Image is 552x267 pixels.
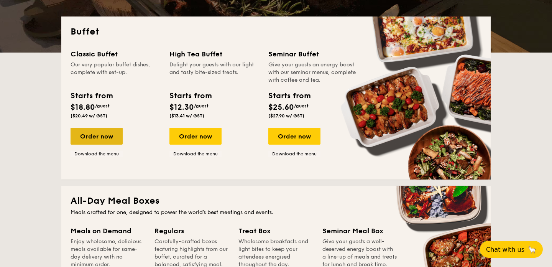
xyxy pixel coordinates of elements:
[169,113,204,119] span: ($13.41 w/ GST)
[238,226,313,236] div: Treat Box
[486,246,524,253] span: Chat with us
[268,151,320,157] a: Download the menu
[169,103,194,112] span: $12.30
[268,103,294,112] span: $25.60
[71,26,481,38] h2: Buffet
[169,128,222,145] div: Order now
[268,113,304,119] span: ($27.90 w/ GST)
[268,61,358,84] div: Give your guests an energy boost with our seminar menus, complete with coffee and tea.
[322,226,397,236] div: Seminar Meal Box
[71,103,95,112] span: $18.80
[268,128,320,145] div: Order now
[169,90,211,102] div: Starts from
[169,61,259,84] div: Delight your guests with our light and tasty bite-sized treats.
[71,209,481,216] div: Meals crafted for one, designed to power the world's best meetings and events.
[71,49,160,59] div: Classic Buffet
[268,90,310,102] div: Starts from
[71,90,112,102] div: Starts from
[71,61,160,84] div: Our very popular buffet dishes, complete with set-up.
[294,103,309,109] span: /guest
[71,226,145,236] div: Meals on Demand
[71,151,123,157] a: Download the menu
[527,245,537,254] span: 🦙
[71,128,123,145] div: Order now
[169,151,222,157] a: Download the menu
[71,113,107,119] span: ($20.49 w/ GST)
[154,226,229,236] div: Regulars
[194,103,209,109] span: /guest
[95,103,110,109] span: /guest
[480,241,543,258] button: Chat with us🦙
[71,195,481,207] h2: All-Day Meal Boxes
[169,49,259,59] div: High Tea Buffet
[268,49,358,59] div: Seminar Buffet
